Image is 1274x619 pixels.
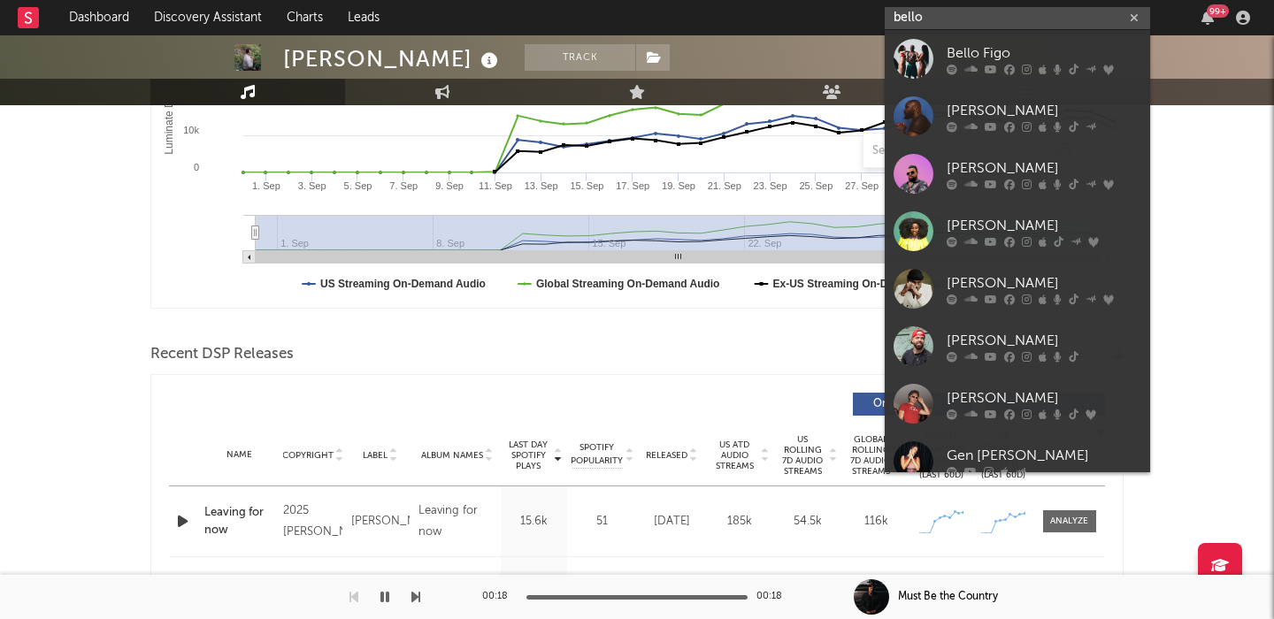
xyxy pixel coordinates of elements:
div: [PERSON_NAME] [283,44,503,73]
text: 23. Sep [754,180,787,191]
div: Name [204,448,274,462]
div: Must Be the Country [898,589,998,605]
text: 27. Sep [845,180,879,191]
div: [DATE] [642,513,702,531]
a: [PERSON_NAME] [885,260,1150,317]
input: Search for artists [885,7,1150,29]
div: 54.5k [779,513,838,531]
a: Leaving for now [204,504,274,539]
div: Gen [PERSON_NAME] [947,445,1141,466]
span: US Rolling 7D Audio Streams [779,434,827,477]
span: Album Names [421,450,483,461]
text: 19. Sep [662,180,695,191]
div: Leaving for now [418,571,496,614]
span: US ATD Audio Streams [710,439,759,471]
div: 15.6k [505,513,563,531]
text: 13. Sep [525,180,558,191]
text: 15. Sep [570,180,603,191]
div: 2025 [PERSON_NAME] [283,501,342,543]
div: Leaving for now [418,501,496,543]
text: 3. Sep [298,180,326,191]
a: [PERSON_NAME] [885,375,1150,432]
text: 7. Sep [389,180,418,191]
div: 116k [847,513,906,531]
text: 9. Sep [435,180,464,191]
input: Search by song name or URL [863,144,1050,158]
a: [PERSON_NAME] [885,145,1150,203]
div: Bello Figo [947,42,1141,64]
text: 11. Sep [479,180,512,191]
span: Released [646,450,687,461]
div: [PERSON_NAME] [947,272,1141,294]
text: Ex-US Streaming On-Demand Audio [773,278,955,290]
div: [PERSON_NAME] [947,215,1141,236]
a: Bello Figo [885,30,1150,88]
a: [PERSON_NAME] [885,88,1150,145]
text: Global Streaming On-Demand Audio [536,278,720,290]
text: 25. Sep [799,180,833,191]
span: Recent DSP Releases [150,344,294,365]
text: 21. Sep [708,180,741,191]
span: Last Day Spotify Plays [505,439,552,471]
span: Originals ( 16 ) [864,399,946,409]
div: [PERSON_NAME] [947,157,1141,179]
button: Originals(16) [853,393,972,416]
text: 5. Sep [344,180,372,191]
div: [PERSON_NAME] [947,100,1141,121]
a: Gen [PERSON_NAME] [885,432,1150,490]
div: 2025 [PERSON_NAME] [283,571,342,614]
div: [PERSON_NAME] [947,330,1141,351]
text: 10k [183,125,199,135]
div: [PERSON_NAME] [351,511,410,532]
span: Global Rolling 7D Audio Streams [847,434,895,477]
text: US Streaming On-Demand Audio [320,278,486,290]
span: Label [363,450,388,461]
span: Spotify Popularity [571,441,623,468]
div: 51 [572,513,633,531]
text: 1. Sep [252,180,280,191]
button: 99+ [1201,11,1214,25]
a: [PERSON_NAME] [885,203,1150,260]
div: 00:18 [756,586,792,608]
a: [PERSON_NAME] [885,317,1150,375]
span: Copyright [282,450,334,461]
div: 99 + [1207,4,1229,18]
div: 185k [710,513,770,531]
div: [PERSON_NAME] [947,387,1141,409]
text: 17. Sep [616,180,649,191]
button: Track [525,44,635,71]
div: 00:18 [482,586,518,608]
